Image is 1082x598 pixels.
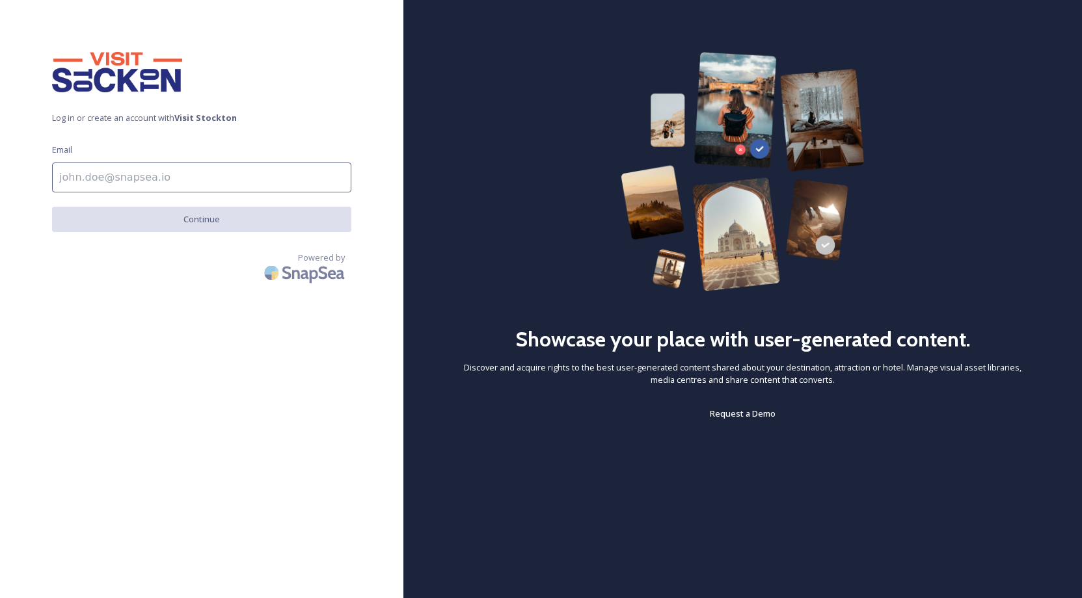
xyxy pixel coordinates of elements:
button: Continue [52,207,351,232]
input: john.doe@snapsea.io [52,162,351,192]
img: 624806164973ade2a1bc3cbcb01d28fc.png [52,52,182,92]
span: Powered by [298,252,345,264]
strong: Visit Stockton [174,112,237,123]
img: 63b42ca75bacad526042e722_Group%20154-p-800.png [621,52,865,291]
span: Discover and acquire rights to the best user-generated content shared about your destination, att... [455,361,1030,386]
img: SnapSea Logo [260,257,351,288]
a: Request a Demo [710,406,776,421]
span: Log in or create an account with [52,112,351,124]
span: Request a Demo [710,408,776,419]
span: Email [52,144,72,156]
h2: Showcase your place with user-generated content. [515,324,971,355]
